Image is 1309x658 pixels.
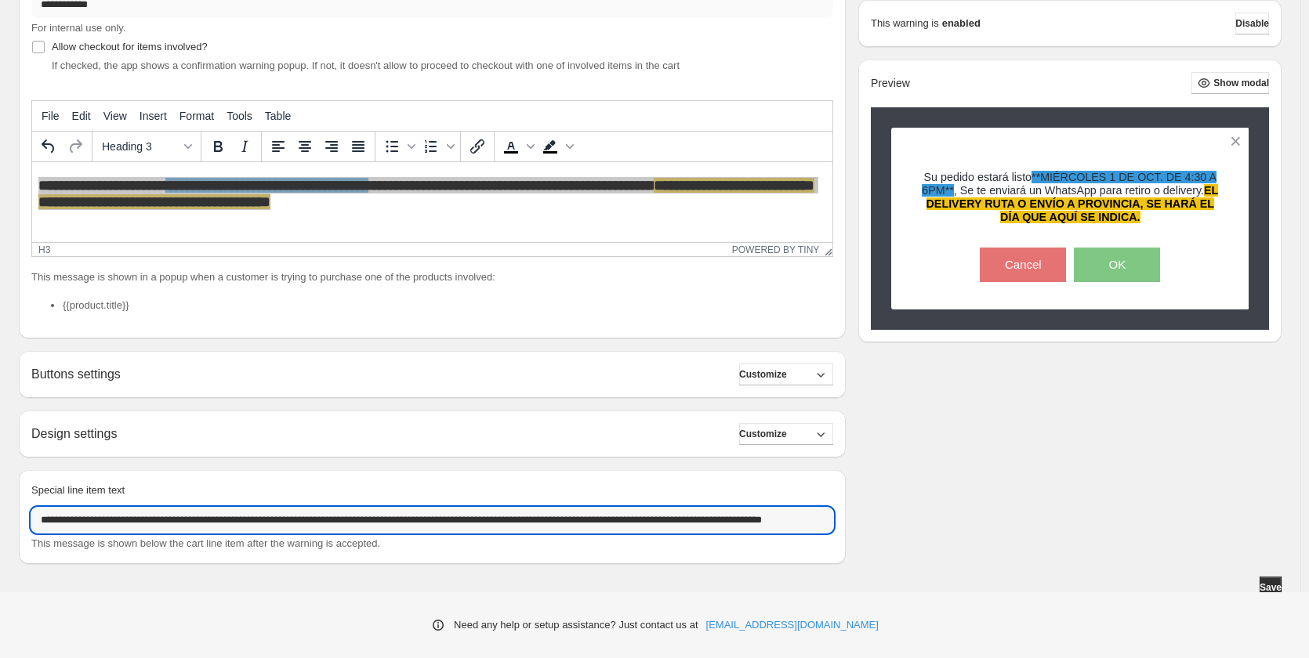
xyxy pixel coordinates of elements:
span: File [42,110,60,122]
button: Customize [739,363,833,385]
span: Table [265,110,291,122]
button: Align left [265,133,292,160]
div: Numbered list [418,133,457,160]
span: Save [1260,581,1282,594]
div: Text color [498,133,537,160]
button: Cancel [980,248,1066,282]
p: This message is shown in a popup when a customer is trying to purchase one of the products involved: [31,269,833,285]
span: If checked, the app shows a confirmation warning popup. If not, it doesn't allow to proceed to ch... [52,60,680,71]
button: Show modal [1191,72,1269,94]
iframe: Rich Text Area [32,162,832,242]
span: Insert [140,110,167,122]
strong: enabled [942,16,981,31]
li: {{product.title}} [63,298,833,313]
span: This message is shown below the cart line item after the warning is accepted. [31,537,380,549]
a: Powered by Tiny [732,244,820,255]
h2: Design settings [31,426,117,441]
a: [EMAIL_ADDRESS][DOMAIN_NAME] [706,617,879,633]
span: Disable [1235,17,1269,30]
span: For internal use only. [31,22,125,34]
span: Special line item text [31,484,125,496]
button: Insert/edit link [464,133,491,160]
span: Customize [739,428,787,440]
span: Tools [227,110,252,122]
button: Bold [205,133,231,160]
button: Save [1260,577,1282,598]
h2: Buttons settings [31,367,121,381]
button: Italic [231,133,258,160]
span: Format [179,110,214,122]
button: Align center [292,133,318,160]
h2: Preview [871,77,910,90]
button: Align right [318,133,345,160]
span: Edit [72,110,91,122]
div: Bullet list [379,133,418,160]
button: Customize [739,423,833,445]
span: View [103,110,127,122]
button: Undo [35,133,62,160]
div: h3 [38,244,50,255]
span: EL DELIVERY RUTA O ENVÍO A PROVINCIA, SE HARÁ EL DÍA QUE AQUÍ SE INDICA. [926,184,1219,223]
span: Customize [739,368,787,381]
span: Allow checkout for items involved? [52,41,208,52]
span: Show modal [1213,77,1269,89]
span: Heading 3 [102,140,179,153]
button: Redo [62,133,89,160]
h3: Su pedido estará listo , Se te enviará un WhatsApp para retiro o delivery. [919,171,1222,225]
div: Resize [819,243,832,256]
button: OK [1074,248,1160,282]
span: **MIÉRCOLES 1 DE OCT. DE 4:30 A 6PM** [922,171,1217,197]
button: Disable [1235,13,1269,34]
div: Background color [537,133,576,160]
button: Formats [96,133,198,160]
button: Justify [345,133,372,160]
p: This warning is [871,16,939,31]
